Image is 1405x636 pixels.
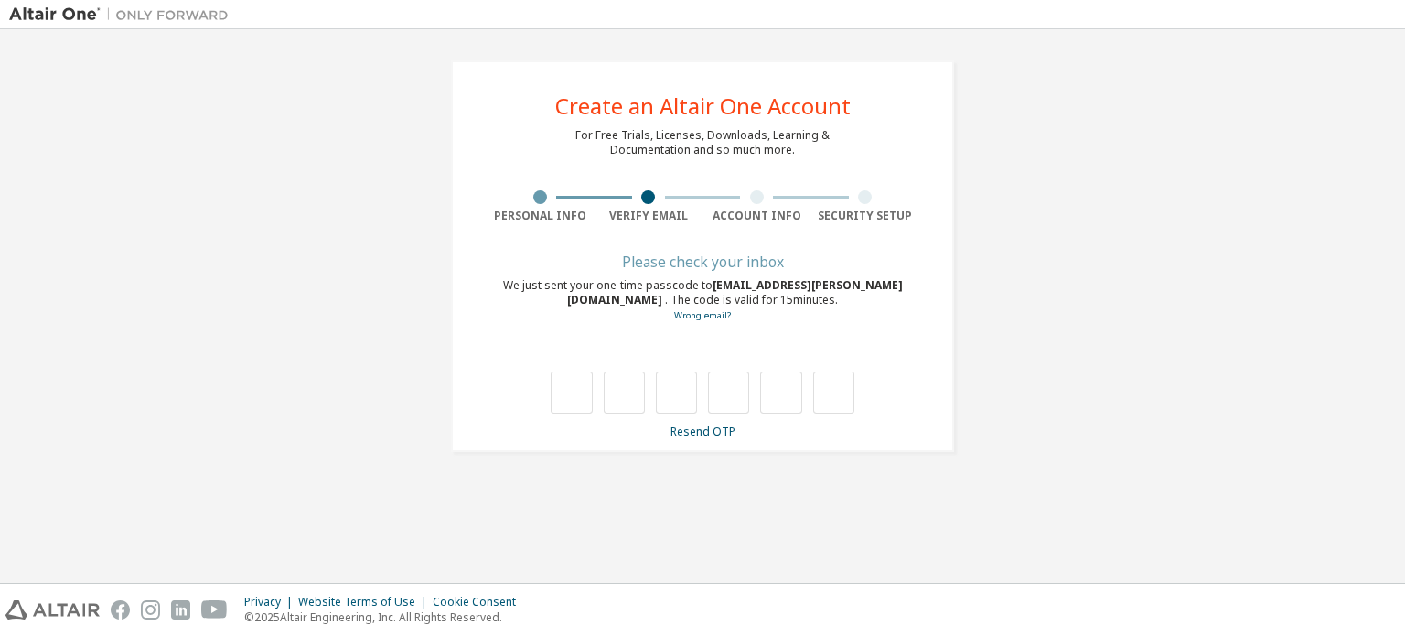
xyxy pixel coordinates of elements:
img: altair_logo.svg [5,600,100,620]
div: For Free Trials, Licenses, Downloads, Learning & Documentation and so much more. [575,128,830,157]
p: © 2025 Altair Engineering, Inc. All Rights Reserved. [244,609,527,625]
img: Altair One [9,5,238,24]
div: Website Terms of Use [298,595,433,609]
img: instagram.svg [141,600,160,620]
div: Security Setup [811,209,920,223]
span: [EMAIL_ADDRESS][PERSON_NAME][DOMAIN_NAME] [567,277,903,307]
img: youtube.svg [201,600,228,620]
div: Account Info [702,209,811,223]
div: Privacy [244,595,298,609]
img: linkedin.svg [171,600,190,620]
div: We just sent your one-time passcode to . The code is valid for 15 minutes. [486,278,919,323]
div: Please check your inbox [486,256,919,267]
div: Verify Email [595,209,703,223]
div: Personal Info [486,209,595,223]
div: Create an Altair One Account [555,95,851,117]
img: facebook.svg [111,600,130,620]
div: Cookie Consent [433,595,527,609]
a: Resend OTP [670,424,735,439]
a: Go back to the registration form [674,309,731,321]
